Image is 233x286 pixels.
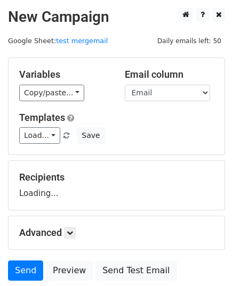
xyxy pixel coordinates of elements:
[125,69,214,80] h5: Email column
[95,260,176,281] a: Send Test Email
[19,227,214,239] h5: Advanced
[154,35,225,47] span: Daily emails left: 50
[8,37,108,45] small: Google Sheet:
[19,171,214,199] div: Loading...
[19,85,84,101] a: Copy/paste...
[56,37,108,45] a: test mergemail
[77,127,105,144] button: Save
[46,260,93,281] a: Preview
[154,37,225,45] a: Daily emails left: 50
[19,112,65,123] a: Templates
[19,127,60,144] a: Load...
[19,171,214,183] h5: Recipients
[8,260,43,281] a: Send
[19,69,109,80] h5: Variables
[8,8,225,26] h2: New Campaign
